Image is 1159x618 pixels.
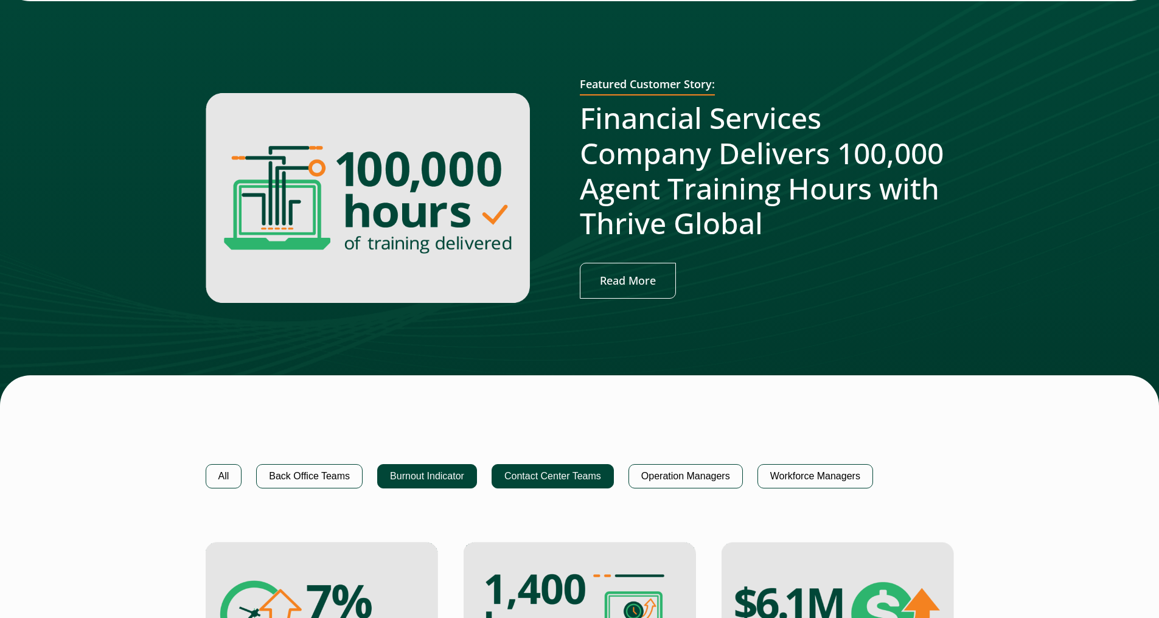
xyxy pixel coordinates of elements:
button: Workforce Managers [757,464,873,488]
button: Operation Managers [628,464,743,488]
button: Burnout Indicator [377,464,477,488]
button: Contact Center Teams [492,464,614,488]
button: All [206,464,242,488]
a: Read More [580,263,676,299]
h2: Financial Services Company Delivers 100,000 Agent Training Hours with Thrive Global [580,100,954,240]
button: Back Office Teams [256,464,363,488]
h2: Featured Customer Story: [580,78,715,96]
